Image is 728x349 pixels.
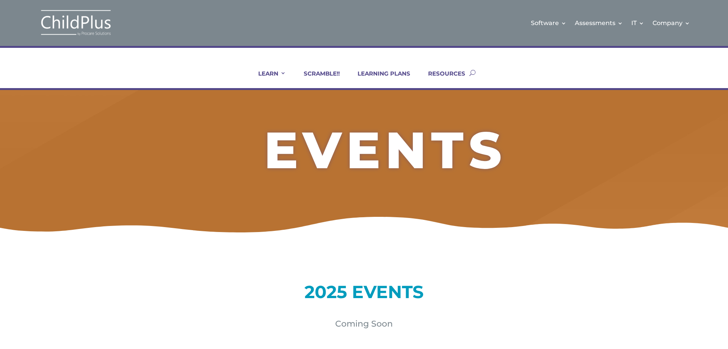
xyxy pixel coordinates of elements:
[348,70,410,88] a: LEARNING PLANS
[249,70,286,88] a: LEARN
[143,125,628,179] h2: EVENTS
[631,8,644,38] a: IT
[575,8,623,38] a: Assessments
[653,8,690,38] a: Company
[294,70,340,88] a: SCRAMBLE!!
[531,8,566,38] a: Software
[121,319,607,328] p: Coming Soon
[121,283,607,305] h1: 2025 EVENTS
[419,70,465,88] a: RESOURCES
